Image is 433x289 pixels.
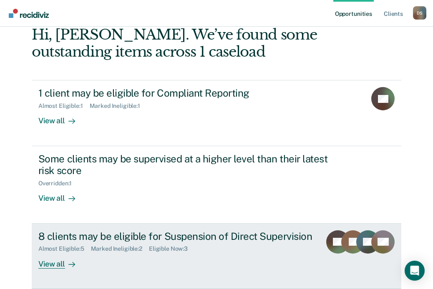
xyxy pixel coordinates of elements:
div: View all [38,187,85,203]
div: Some clients may be supervised at a higher level than their latest risk score [38,153,331,177]
div: Hi, [PERSON_NAME]. We’ve found some outstanding items across 1 caseload [32,26,327,60]
a: Some clients may be supervised at a higher level than their latest risk scoreOverridden:1View all [32,146,401,224]
div: Marked Ineligible : 1 [90,102,147,110]
div: Almost Eligible : 1 [38,102,90,110]
img: Recidiviz [9,9,49,18]
div: Almost Eligible : 5 [38,245,91,252]
div: View all [38,110,85,126]
div: 8 clients may be eligible for Suspension of Direct Supervision [38,230,315,242]
div: Marked Ineligible : 2 [91,245,149,252]
div: 1 client may be eligible for Compliant Reporting [38,87,331,99]
div: Open Intercom Messenger [405,261,425,281]
div: Eligible Now : 3 [149,245,194,252]
a: 1 client may be eligible for Compliant ReportingAlmost Eligible:1Marked Ineligible:1View all [32,80,401,146]
div: Overridden : 1 [38,180,78,187]
div: D S [413,6,426,20]
button: Profile dropdown button [413,6,426,20]
div: View all [38,252,85,269]
a: 8 clients may be eligible for Suspension of Direct SupervisionAlmost Eligible:5Marked Ineligible:... [32,224,401,289]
